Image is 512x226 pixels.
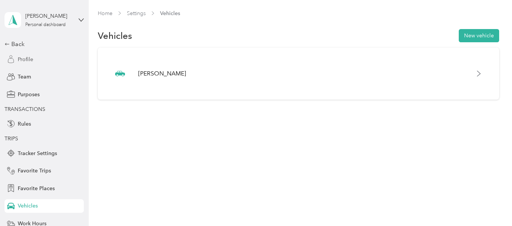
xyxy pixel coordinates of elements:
span: Profile [18,55,33,63]
h1: Vehicles [98,32,132,40]
a: Home [98,10,113,17]
div: Back [5,40,80,49]
div: [PERSON_NAME] [25,12,72,20]
span: TRANSACTIONS [5,106,45,112]
span: Favorite Trips [18,167,51,175]
span: Team [18,73,31,81]
span: Purposes [18,91,40,98]
span: Tracker Settings [18,149,57,157]
span: Vehicles [18,202,38,210]
a: Settings [127,10,146,17]
button: New vehicle [459,29,499,42]
span: TRIPS [5,135,18,142]
div: Personal dashboard [25,23,66,27]
p: [PERSON_NAME] [138,69,186,78]
img: Sedan [115,69,125,78]
span: Rules [18,120,31,128]
iframe: Everlance-gr Chat Button Frame [470,184,512,226]
span: Favorite Places [18,184,55,192]
span: Vehicles [160,9,180,17]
